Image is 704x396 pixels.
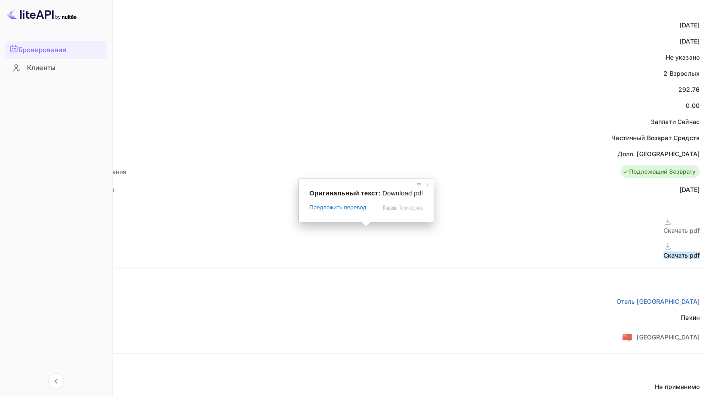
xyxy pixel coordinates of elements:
[5,41,107,59] div: Бронирования
[309,204,366,211] span: Предложить перевод
[18,45,66,55] ya-tr-span: Бронирования
[651,118,700,125] ya-tr-span: Заплати Сейчас
[622,332,632,342] ya-tr-span: 🇨🇳
[637,333,700,341] ya-tr-span: [GEOGRAPHIC_DATA]
[27,63,55,73] ya-tr-span: Клиенты
[680,185,700,194] div: [DATE]
[680,37,700,46] div: [DATE]
[629,168,695,176] ya-tr-span: Подлежащий Возврату
[617,150,700,158] ya-tr-span: Долл. [GEOGRAPHIC_DATA]
[382,189,423,197] span: Download pdf
[664,227,700,234] ya-tr-span: Скачать pdf
[655,383,700,390] ya-tr-span: Не применимо
[5,60,107,77] div: Клиенты
[7,7,77,21] img: Логотип LiteAPI
[48,373,64,389] button: Свернуть навигацию
[664,252,700,259] ya-tr-span: Скачать pdf
[678,85,700,94] div: 292.76
[681,314,700,321] ya-tr-span: Пекин
[616,297,700,306] a: Отель [GEOGRAPHIC_DATA]
[686,101,700,110] div: 0.00
[622,329,632,345] span: США
[664,70,667,77] ya-tr-span: 2
[666,54,700,61] ya-tr-span: Не указано
[5,41,107,58] a: Бронирования
[616,298,700,305] ya-tr-span: Отель [GEOGRAPHIC_DATA]
[680,20,700,30] div: [DATE]
[309,189,380,197] span: Оригинальный текст:
[670,70,700,77] ya-tr-span: Взрослых
[611,134,700,141] ya-tr-span: Частичный Возврат Средств
[5,60,107,76] a: Клиенты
